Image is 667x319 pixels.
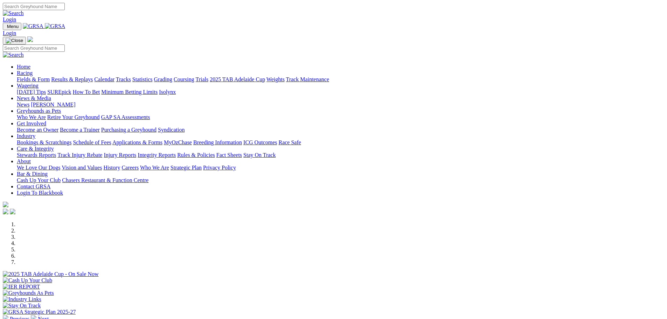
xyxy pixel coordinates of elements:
img: IER REPORT [3,284,40,290]
div: Greyhounds as Pets [17,114,664,120]
a: Tracks [116,76,131,82]
img: twitter.svg [10,209,15,214]
div: Care & Integrity [17,152,664,158]
a: Fact Sheets [216,152,242,158]
a: Cash Up Your Club [17,177,61,183]
a: Home [17,64,30,70]
a: Greyhounds as Pets [17,108,61,114]
a: Get Involved [17,120,46,126]
a: Syndication [158,127,185,133]
a: Breeding Information [193,139,242,145]
a: Login To Blackbook [17,190,63,196]
a: Rules & Policies [177,152,215,158]
a: Applications & Forms [112,139,162,145]
a: Become an Owner [17,127,58,133]
input: Search [3,3,65,10]
a: 2025 TAB Adelaide Cup [210,76,265,82]
a: Statistics [132,76,153,82]
a: Minimum Betting Limits [101,89,158,95]
a: Results & Replays [51,76,93,82]
a: [PERSON_NAME] [31,102,75,108]
a: News & Media [17,95,51,101]
a: Track Injury Rebate [57,152,102,158]
a: Schedule of Fees [73,139,111,145]
a: Bar & Dining [17,171,48,177]
div: Wagering [17,89,664,95]
a: Privacy Policy [203,165,236,171]
a: Care & Integrity [17,146,54,152]
a: History [103,165,120,171]
a: GAP SA Assessments [101,114,150,120]
a: Calendar [94,76,114,82]
a: Purchasing a Greyhound [101,127,157,133]
a: News [17,102,29,108]
img: Search [3,52,24,58]
img: logo-grsa-white.png [3,202,8,207]
img: Industry Links [3,296,41,303]
a: Become a Trainer [60,127,100,133]
a: Login [3,16,16,22]
a: Login [3,30,16,36]
a: How To Bet [73,89,100,95]
a: We Love Our Dogs [17,165,60,171]
img: Search [3,10,24,16]
div: About [17,165,664,171]
div: News & Media [17,102,664,108]
a: Integrity Reports [138,152,176,158]
a: Trials [195,76,208,82]
a: About [17,158,31,164]
a: [DATE] Tips [17,89,46,95]
img: GRSA [23,23,43,29]
a: MyOzChase [164,139,192,145]
a: Injury Reports [104,152,136,158]
a: ICG Outcomes [243,139,277,145]
a: Stewards Reports [17,152,56,158]
a: Who We Are [140,165,169,171]
a: Race Safe [278,139,301,145]
a: Who We Are [17,114,46,120]
a: Racing [17,70,33,76]
a: Careers [121,165,139,171]
a: Strategic Plan [171,165,202,171]
a: Bookings & Scratchings [17,139,71,145]
div: Industry [17,139,664,146]
a: Contact GRSA [17,183,50,189]
button: Toggle navigation [3,37,26,44]
input: Search [3,44,65,52]
img: Close [6,38,23,43]
a: Fields & Form [17,76,50,82]
button: Toggle navigation [3,23,21,30]
img: 2025 TAB Adelaide Cup - On Sale Now [3,271,99,277]
img: GRSA Strategic Plan 2025-27 [3,309,76,315]
a: Track Maintenance [286,76,329,82]
a: Grading [154,76,172,82]
a: Retire Your Greyhound [47,114,100,120]
img: Cash Up Your Club [3,277,52,284]
a: Weights [266,76,285,82]
span: Menu [7,24,19,29]
a: Industry [17,133,35,139]
img: Stay On Track [3,303,41,309]
div: Racing [17,76,664,83]
a: Vision and Values [62,165,102,171]
a: Chasers Restaurant & Function Centre [62,177,148,183]
div: Get Involved [17,127,664,133]
img: logo-grsa-white.png [27,36,33,42]
img: Greyhounds As Pets [3,290,54,296]
a: SUREpick [47,89,71,95]
a: Coursing [174,76,194,82]
a: Isolynx [159,89,176,95]
img: facebook.svg [3,209,8,214]
a: Stay On Track [243,152,276,158]
div: Bar & Dining [17,177,664,183]
img: GRSA [45,23,65,29]
a: Wagering [17,83,39,89]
